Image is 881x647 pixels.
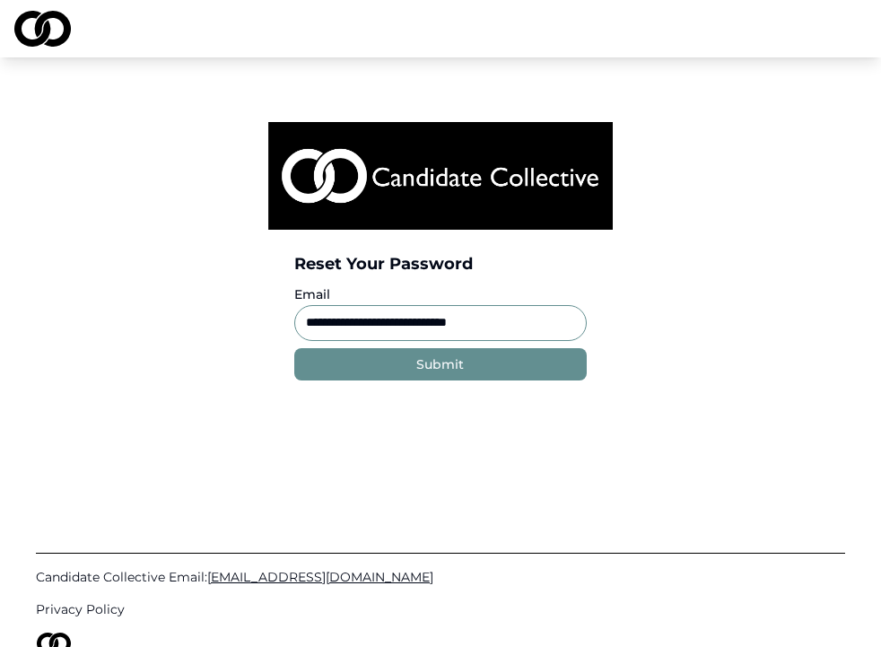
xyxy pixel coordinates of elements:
[294,348,586,380] button: Submit
[294,251,586,276] div: Reset Your Password
[14,11,71,47] img: logo
[207,569,433,585] span: [EMAIL_ADDRESS][DOMAIN_NAME]
[268,122,613,230] img: logo
[416,355,464,373] div: Submit
[294,286,330,302] label: Email
[36,568,845,586] a: Candidate Collective Email:[EMAIL_ADDRESS][DOMAIN_NAME]
[36,600,845,618] a: Privacy Policy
